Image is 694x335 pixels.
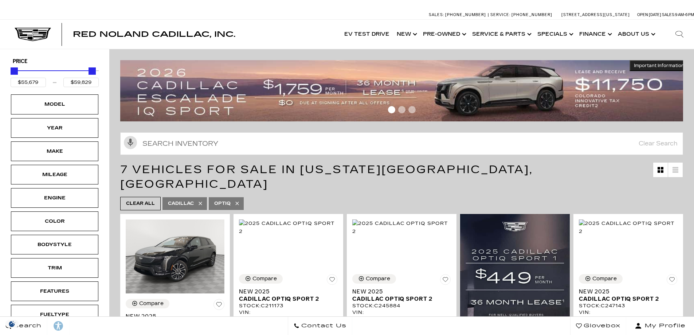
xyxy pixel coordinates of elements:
[675,12,694,17] span: 9 AM-6 PM
[36,217,73,225] div: Color
[445,12,486,17] span: [PHONE_NUMBER]
[11,94,98,114] div: ModelModel
[667,274,678,288] button: Save Vehicle
[11,65,99,87] div: Price
[488,13,554,17] a: Service: [PHONE_NUMBER]
[579,288,672,295] span: New 2025
[4,320,20,328] img: Opt-Out Icon
[642,321,686,331] span: My Profile
[299,321,346,331] span: Contact Us
[239,288,338,303] a: New 2025Cadillac OPTIQ Sport 2
[579,309,678,322] div: VIN: [US_VEHICLE_IDENTIFICATION_NUMBER]
[582,321,620,331] span: Glovebox
[534,20,576,49] a: Specials
[468,20,534,49] a: Service & Parts
[63,78,99,87] input: Maximum
[366,276,390,282] div: Compare
[36,147,73,155] div: Make
[352,288,451,303] a: New 2025Cadillac OPTIQ Sport 2
[73,31,235,38] a: Red Noland Cadillac, Inc.
[626,317,694,335] button: Open user profile menu
[398,106,405,113] span: Go to slide 2
[239,303,338,309] div: Stock : C211173
[327,274,338,288] button: Save Vehicle
[126,313,219,320] span: New 2025
[440,274,451,288] button: Save Vehicle
[579,303,678,309] div: Stock : C247143
[490,12,510,17] span: Service:
[11,141,98,161] div: MakeMake
[11,67,18,75] div: Minimum Price
[11,211,98,231] div: ColorColor
[168,199,194,208] span: Cadillac
[126,219,224,293] img: 2025 Cadillac OPTIQ Sport 1
[120,60,689,121] img: 2509-September-FOM-Escalade-IQ-Lease9
[11,118,98,138] div: YearYear
[630,60,689,71] button: Important Information
[73,30,235,39] span: Red Noland Cadillac, Inc.
[213,299,224,313] button: Save Vehicle
[36,194,73,202] div: Engine
[393,20,419,49] a: New
[561,12,630,17] a: [STREET_ADDRESS][US_STATE]
[288,317,352,335] a: Contact Us
[11,235,98,254] div: BodystyleBodystyle
[662,12,675,17] span: Sales:
[11,281,98,301] div: FeaturesFeatures
[570,317,626,335] a: Glovebox
[214,199,231,208] span: Optiq
[352,309,451,322] div: VIN: [US_VEHICLE_IDENTIFICATION_NUMBER]
[352,288,446,295] span: New 2025
[579,288,678,303] a: New 2025Cadillac OPTIQ Sport 2
[239,309,338,322] div: VIN: [US_VEHICLE_IDENTIFICATION_NUMBER]
[352,219,451,235] img: 2025 Cadillac OPTIQ Sport 2
[579,274,623,284] button: Compare Vehicle
[139,300,164,307] div: Compare
[11,165,98,184] div: MileageMileage
[576,20,614,49] a: Finance
[124,136,137,149] svg: Click to toggle on voice search
[36,171,73,179] div: Mileage
[592,276,617,282] div: Compare
[11,258,98,278] div: TrimTrim
[36,287,73,295] div: Features
[120,163,533,191] span: 7 Vehicles for Sale in [US_STATE][GEOGRAPHIC_DATA], [GEOGRAPHIC_DATA]
[252,276,277,282] div: Compare
[388,106,395,113] span: Go to slide 1
[352,303,451,309] div: Stock : C245884
[579,219,678,235] img: 2025 Cadillac OPTIQ Sport 2
[429,13,488,17] a: Sales: [PHONE_NUMBER]
[341,20,393,49] a: EV Test Drive
[89,67,96,75] div: Maximum Price
[352,274,396,284] button: Compare Vehicle
[126,313,224,327] a: New 2025Cadillac OPTIQ Sport 1
[11,78,46,87] input: Minimum
[579,295,672,303] span: Cadillac OPTIQ Sport 2
[36,100,73,108] div: Model
[11,188,98,208] div: EngineEngine
[126,299,169,308] button: Compare Vehicle
[36,124,73,132] div: Year
[239,274,283,284] button: Compare Vehicle
[126,199,155,208] span: Clear All
[239,219,338,235] img: 2025 Cadillac OPTIQ Sport 2
[239,288,332,295] span: New 2025
[36,241,73,249] div: Bodystyle
[419,20,468,49] a: Pre-Owned
[408,106,416,113] span: Go to slide 3
[11,305,98,324] div: FueltypeFueltype
[637,12,661,17] span: Open [DATE]
[36,311,73,319] div: Fueltype
[511,12,552,17] span: [PHONE_NUMBER]
[120,132,683,155] input: Search Inventory
[634,63,684,69] span: Important Information
[4,320,20,328] section: Click to Open Cookie Consent Modal
[36,264,73,272] div: Trim
[13,58,97,65] h5: Price
[15,28,51,42] img: Cadillac Dark Logo with Cadillac White Text
[239,295,332,303] span: Cadillac OPTIQ Sport 2
[614,20,658,49] a: About Us
[429,12,444,17] span: Sales:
